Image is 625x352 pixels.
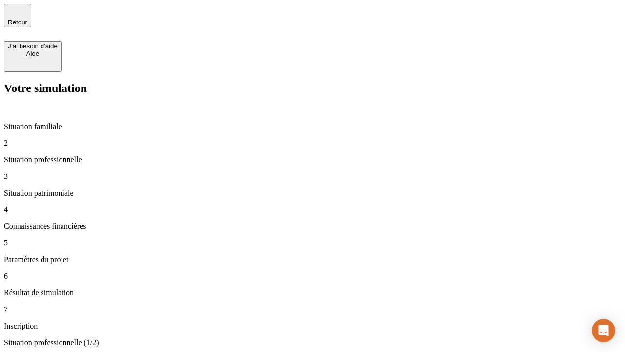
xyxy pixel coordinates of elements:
p: 7 [4,305,621,314]
p: Connaissances financières [4,222,621,231]
p: 3 [4,172,621,181]
button: Retour [4,4,31,27]
p: Situation professionnelle [4,155,621,164]
p: Situation familiale [4,122,621,131]
h2: Votre simulation [4,82,621,95]
p: 4 [4,205,621,214]
span: Retour [8,19,27,26]
p: 2 [4,139,621,148]
p: 6 [4,272,621,281]
div: Aide [8,50,58,57]
p: Situation patrimoniale [4,189,621,198]
p: 5 [4,239,621,247]
button: J’ai besoin d'aideAide [4,41,62,72]
div: J’ai besoin d'aide [8,43,58,50]
div: Open Intercom Messenger [592,319,615,342]
p: Situation professionnelle (1/2) [4,338,621,347]
p: Inscription [4,322,621,330]
p: Paramètres du projet [4,255,621,264]
p: Résultat de simulation [4,288,621,297]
